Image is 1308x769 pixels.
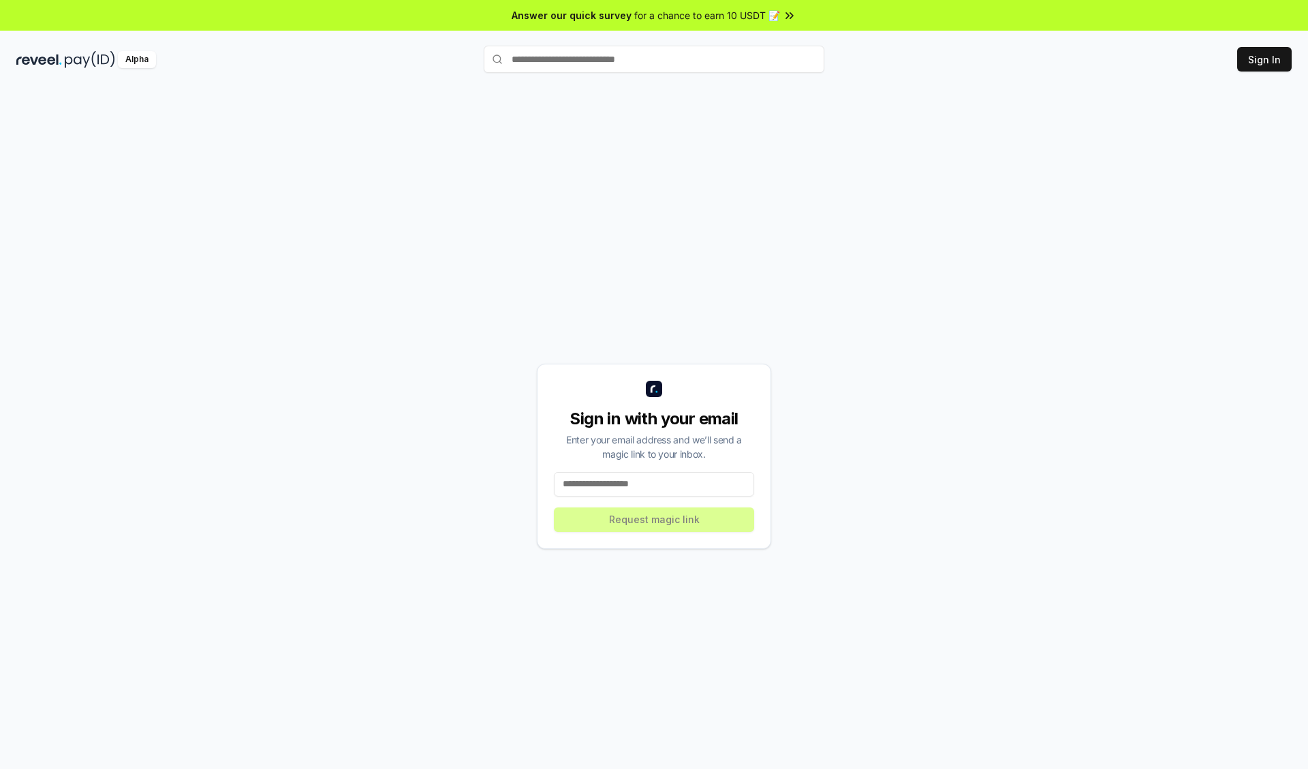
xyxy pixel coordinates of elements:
div: Enter your email address and we’ll send a magic link to your inbox. [554,433,754,461]
img: logo_small [646,381,662,397]
div: Sign in with your email [554,408,754,430]
span: Answer our quick survey [512,8,632,22]
span: for a chance to earn 10 USDT 📝 [634,8,780,22]
button: Sign In [1237,47,1292,72]
img: pay_id [65,51,115,68]
img: reveel_dark [16,51,62,68]
div: Alpha [118,51,156,68]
